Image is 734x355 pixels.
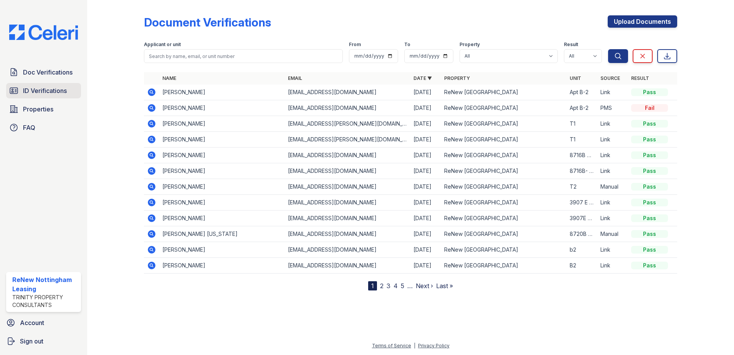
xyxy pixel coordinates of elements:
td: T1 [567,116,597,132]
td: [EMAIL_ADDRESS][DOMAIN_NAME] [285,179,410,195]
td: [DATE] [410,211,441,226]
div: Pass [631,246,668,254]
div: 1 [368,281,377,290]
input: Search by name, email, or unit number [144,49,343,63]
td: Link [597,85,628,100]
td: [DATE] [410,195,441,211]
span: Properties [23,105,53,114]
div: Pass [631,183,668,191]
td: [EMAIL_ADDRESS][DOMAIN_NAME] [285,148,410,163]
td: 3907 E B-2 [567,195,597,211]
td: [PERSON_NAME] [159,100,285,116]
a: Date ▼ [413,75,432,81]
td: [PERSON_NAME] [US_STATE] [159,226,285,242]
a: 5 [401,282,404,290]
td: ReNew [GEOGRAPHIC_DATA] [441,258,567,274]
td: [PERSON_NAME] [159,163,285,179]
td: [EMAIL_ADDRESS][DOMAIN_NAME] [285,242,410,258]
td: Link [597,163,628,179]
td: [DATE] [410,116,441,132]
td: [DATE] [410,163,441,179]
a: Source [600,75,620,81]
td: 8716B- AptB-2 [567,163,597,179]
a: Privacy Policy [418,343,450,348]
td: [DATE] [410,132,441,148]
a: Account [3,315,84,330]
td: Link [597,148,628,163]
td: [PERSON_NAME] [159,116,285,132]
a: Doc Verifications [6,65,81,80]
div: ReNew Nottingham Leasing [12,275,78,294]
label: Applicant or unit [144,41,181,48]
td: [EMAIL_ADDRESS][DOMAIN_NAME] [285,258,410,274]
td: [PERSON_NAME] [159,195,285,211]
td: ReNew [GEOGRAPHIC_DATA] [441,85,567,100]
td: T1 [567,132,597,148]
td: [EMAIL_ADDRESS][PERSON_NAME][DOMAIN_NAME] [285,116,410,132]
td: [EMAIL_ADDRESS][DOMAIN_NAME] [285,195,410,211]
a: Terms of Service [372,343,411,348]
td: T2 [567,179,597,195]
td: [EMAIL_ADDRESS][DOMAIN_NAME] [285,85,410,100]
td: [EMAIL_ADDRESS][DOMAIN_NAME] [285,211,410,226]
div: Trinity Property Consultants [12,294,78,309]
td: 8720B T-1 [567,226,597,242]
a: Email [288,75,302,81]
div: Pass [631,167,668,175]
td: ReNew [GEOGRAPHIC_DATA] [441,163,567,179]
td: [DATE] [410,85,441,100]
a: 4 [393,282,398,290]
td: 3907E B-2 [567,211,597,226]
span: Account [20,318,44,327]
a: Unit [570,75,581,81]
div: Pass [631,230,668,238]
td: [PERSON_NAME] [159,211,285,226]
td: Link [597,242,628,258]
div: Pass [631,199,668,206]
td: b2 [567,242,597,258]
td: [DATE] [410,100,441,116]
a: Next › [416,282,433,290]
td: ReNew [GEOGRAPHIC_DATA] [441,132,567,148]
a: Name [162,75,176,81]
span: ID Verifications [23,86,67,95]
td: Link [597,132,628,148]
a: Upload Documents [608,15,677,28]
td: ReNew [GEOGRAPHIC_DATA] [441,148,567,163]
td: [DATE] [410,258,441,274]
a: Properties [6,101,81,117]
td: PMS [597,100,628,116]
div: Pass [631,151,668,159]
td: Manual [597,226,628,242]
td: B2 [567,258,597,274]
td: ReNew [GEOGRAPHIC_DATA] [441,100,567,116]
a: Property [444,75,470,81]
a: FAQ [6,120,81,135]
td: ReNew [GEOGRAPHIC_DATA] [441,226,567,242]
a: ID Verifications [6,83,81,98]
a: Last » [436,282,453,290]
td: ReNew [GEOGRAPHIC_DATA] [441,242,567,258]
td: Apt B-2 [567,100,597,116]
td: [PERSON_NAME] [159,242,285,258]
label: To [404,41,410,48]
td: 8716B APTB2 [567,148,597,163]
label: From [349,41,361,48]
td: Apt B-2 [567,85,597,100]
td: Link [597,195,628,211]
td: [PERSON_NAME] [159,258,285,274]
div: Pass [631,214,668,222]
div: | [414,343,415,348]
td: [EMAIL_ADDRESS][DOMAIN_NAME] [285,100,410,116]
td: [EMAIL_ADDRESS][DOMAIN_NAME] [285,163,410,179]
td: Link [597,258,628,274]
a: 2 [380,282,384,290]
div: Pass [631,120,668,128]
a: Sign out [3,333,84,349]
td: [PERSON_NAME] [159,85,285,100]
div: Document Verifications [144,15,271,29]
td: [PERSON_NAME] [159,148,285,163]
td: [EMAIL_ADDRESS][PERSON_NAME][DOMAIN_NAME] [285,132,410,148]
td: [PERSON_NAME] [159,132,285,148]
